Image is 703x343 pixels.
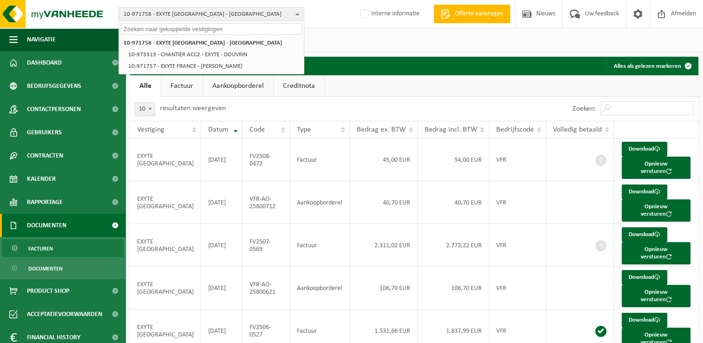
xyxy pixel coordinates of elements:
[434,5,510,23] a: Offerte aanvragen
[350,181,418,224] td: 40,70 EUR
[161,75,203,97] a: Factuur
[622,157,690,179] button: Opnieuw versturen
[27,51,62,74] span: Dashboard
[135,103,155,116] span: 10
[489,224,546,267] td: VFR
[358,7,420,21] label: Interne informatie
[28,260,63,277] span: Documenten
[425,126,477,133] span: Bedrag incl. BTW
[27,167,56,191] span: Kalender
[243,267,290,310] td: VFR-AO-25800621
[27,214,66,237] span: Documenten
[418,224,489,267] td: 2.773,22 EUR
[124,40,282,46] strong: 10-971758 - EXYTE [GEOGRAPHIC_DATA] - [GEOGRAPHIC_DATA]
[489,181,546,224] td: VFR
[418,139,489,181] td: 54,00 EUR
[350,224,418,267] td: 2.311,02 EUR
[118,7,304,21] button: 10-971758 - EXYTE [GEOGRAPHIC_DATA] - [GEOGRAPHIC_DATA]
[243,224,290,267] td: FV2507-0569
[27,74,81,98] span: Bedrijfsgegevens
[290,139,350,181] td: Factuur
[606,57,697,75] button: Alles als gelezen markeren
[130,139,201,181] td: EXYTE [GEOGRAPHIC_DATA]
[572,105,596,112] label: Zoeken:
[160,105,226,112] label: resultaten weergeven
[135,102,155,116] span: 10
[243,139,290,181] td: FV2508-0472
[243,181,290,224] td: VFR-AO-25800712
[27,28,56,51] span: Navigatie
[2,259,123,277] a: Documenten
[418,267,489,310] td: 106,70 EUR
[290,181,350,224] td: Aankoopborderel
[124,7,292,21] span: 10-971758 - EXYTE [GEOGRAPHIC_DATA] - [GEOGRAPHIC_DATA]
[622,227,667,242] a: Download
[453,9,506,19] span: Offerte aanvragen
[350,139,418,181] td: 45,00 EUR
[622,285,690,307] button: Opnieuw versturen
[27,98,81,121] span: Contactpersonen
[357,126,406,133] span: Bedrag ex. BTW
[201,139,243,181] td: [DATE]
[290,267,350,310] td: Aankoopborderel
[489,267,546,310] td: VFR
[297,126,311,133] span: Type
[622,313,667,328] a: Download
[622,142,667,157] a: Download
[274,75,324,97] a: Creditnota
[125,49,302,60] li: 10-973319 - CHANTIER ACC2 - EXYTE - DOUVRIN
[350,267,418,310] td: 106,70 EUR
[250,126,265,133] span: Code
[553,126,602,133] span: Volledig betaald
[622,185,667,199] a: Download
[27,191,63,214] span: Rapportage
[27,303,102,326] span: Acceptatievoorwaarden
[28,240,53,257] span: Facturen
[2,239,123,257] a: Facturen
[201,181,243,224] td: [DATE]
[201,267,243,310] td: [DATE]
[622,199,690,222] button: Opnieuw versturen
[27,279,69,303] span: Product Shop
[130,224,201,267] td: EXYTE [GEOGRAPHIC_DATA]
[290,224,350,267] td: Factuur
[130,181,201,224] td: EXYTE [GEOGRAPHIC_DATA]
[208,126,229,133] span: Datum
[203,75,273,97] a: Aankoopborderel
[418,181,489,224] td: 40,70 EUR
[137,126,164,133] span: Vestiging
[27,144,63,167] span: Contracten
[622,270,667,285] a: Download
[201,224,243,267] td: [DATE]
[125,60,302,72] li: 10-971757 - EXYTE FRANCE - [PERSON_NAME]
[121,23,302,35] input: Zoeken naar gekoppelde vestigingen
[130,267,201,310] td: EXYTE [GEOGRAPHIC_DATA]
[130,75,161,97] a: Alle
[27,121,62,144] span: Gebruikers
[622,242,690,264] button: Opnieuw versturen
[489,139,546,181] td: VFR
[496,126,534,133] span: Bedrijfscode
